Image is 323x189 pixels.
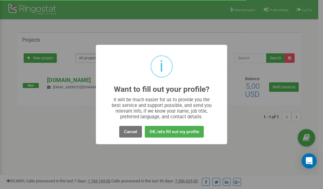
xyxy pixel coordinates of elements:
[145,126,204,138] button: OK, let's fill out my profile
[302,153,317,168] div: Open Intercom Messenger
[114,85,209,94] h2: Want to fill out your profile?
[160,56,163,77] div: i
[109,97,215,120] div: It will be much easier for us to provide you the best service and support possible, and send you ...
[119,126,142,138] button: Cancel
